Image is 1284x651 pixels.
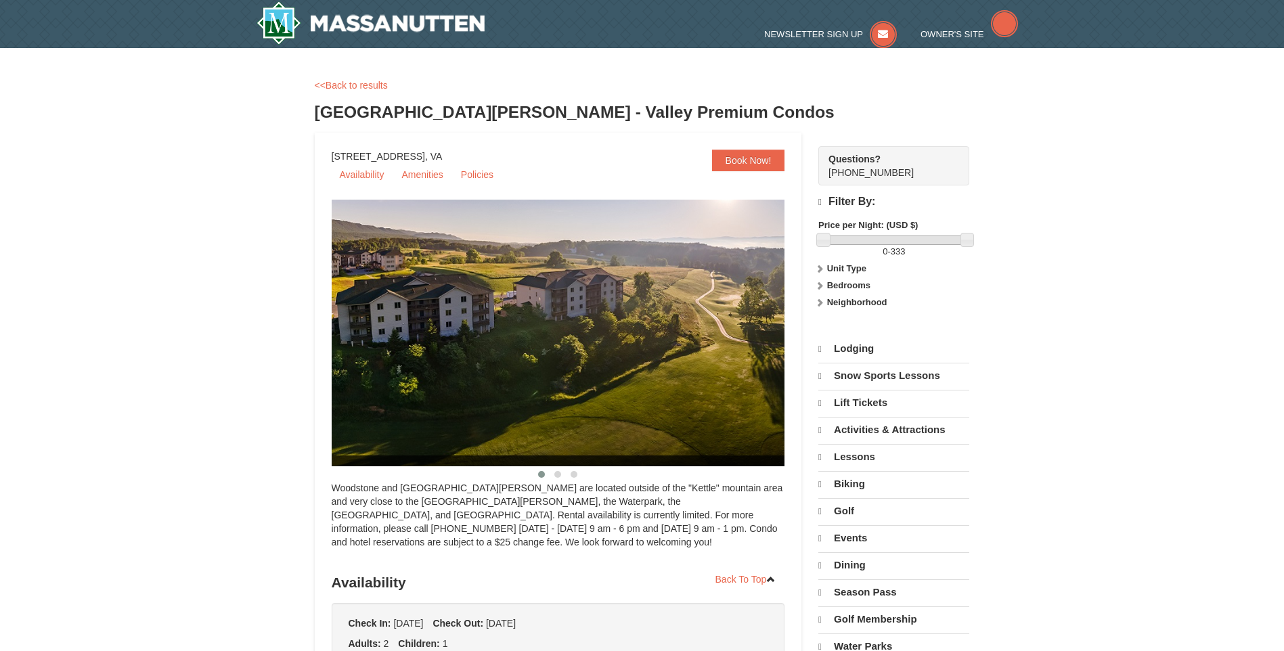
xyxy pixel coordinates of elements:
[486,618,516,629] span: [DATE]
[393,618,423,629] span: [DATE]
[818,417,969,443] a: Activities & Attractions
[398,638,439,649] strong: Children:
[443,638,448,649] span: 1
[433,618,483,629] strong: Check Out:
[818,390,969,416] a: Lift Tickets
[827,263,866,273] strong: Unit Type
[332,200,819,466] img: 19219041-4-ec11c166.jpg
[712,150,785,171] a: Book Now!
[332,481,785,562] div: Woodstone and [GEOGRAPHIC_DATA][PERSON_NAME] are located outside of the "Kettle" mountain area an...
[891,246,906,256] span: 333
[818,444,969,470] a: Lessons
[828,152,945,178] span: [PHONE_NUMBER]
[384,638,389,649] span: 2
[315,80,388,91] a: <<Back to results
[818,196,969,208] h4: Filter By:
[827,297,887,307] strong: Neighborhood
[818,498,969,524] a: Golf
[453,164,502,185] a: Policies
[707,569,785,589] a: Back To Top
[257,1,485,45] img: Massanutten Resort Logo
[764,29,897,39] a: Newsletter Sign Up
[764,29,863,39] span: Newsletter Sign Up
[315,99,970,126] h3: [GEOGRAPHIC_DATA][PERSON_NAME] - Valley Premium Condos
[818,579,969,605] a: Season Pass
[827,280,870,290] strong: Bedrooms
[828,154,881,164] strong: Questions?
[818,245,969,259] label: -
[332,164,393,185] a: Availability
[393,164,451,185] a: Amenities
[921,29,984,39] span: Owner's Site
[349,638,381,649] strong: Adults:
[818,363,969,388] a: Snow Sports Lessons
[883,246,887,256] span: 0
[818,552,969,578] a: Dining
[349,618,391,629] strong: Check In:
[921,29,1018,39] a: Owner's Site
[818,471,969,497] a: Biking
[257,1,485,45] a: Massanutten Resort
[818,220,918,230] strong: Price per Night: (USD $)
[332,569,785,596] h3: Availability
[818,606,969,632] a: Golf Membership
[818,525,969,551] a: Events
[818,336,969,361] a: Lodging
